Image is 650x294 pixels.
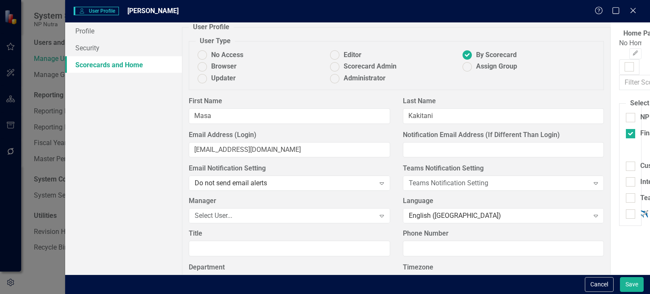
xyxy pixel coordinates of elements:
span: Updater [211,74,236,83]
label: Title [189,229,390,239]
label: Notification Email Address (If Different Than Login) [403,130,604,140]
label: Department [189,263,390,272]
label: First Name [189,96,390,106]
div: Select User... [195,211,375,221]
a: Profile [65,22,182,39]
div: Teams Notification Setting [409,179,589,188]
label: Last Name [403,96,604,106]
span: Scorecard Admin [344,62,397,71]
span: Browser [211,62,237,71]
legend: Home Page [619,29,642,38]
button: Cancel [585,277,614,292]
span: Assign Group [476,62,517,71]
a: Scorecards and Home [65,56,182,73]
legend: User Type [196,36,235,46]
button: Please Save To Continue [629,48,642,59]
span: No Access [211,50,243,60]
label: Manager [189,196,390,206]
span: By Scorecard [476,50,517,60]
div: English ([GEOGRAPHIC_DATA]) [409,211,589,221]
div: Do not send email alerts [195,179,375,188]
label: Email Notification Setting [189,164,390,173]
label: Email Address (Login) [189,130,390,140]
legend: User Profile [189,22,234,32]
label: Phone Number [403,229,604,239]
legend: Select Scorecards [626,99,635,108]
span: Editor [344,50,361,60]
span: [PERSON_NAME] [127,7,179,15]
label: Timezone [403,263,604,272]
label: Teams Notification Setting [403,164,604,173]
span: User Profile [74,7,119,15]
button: Save [620,277,644,292]
a: Security [65,39,182,56]
span: Administrator [344,74,386,83]
label: Language [403,196,604,206]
